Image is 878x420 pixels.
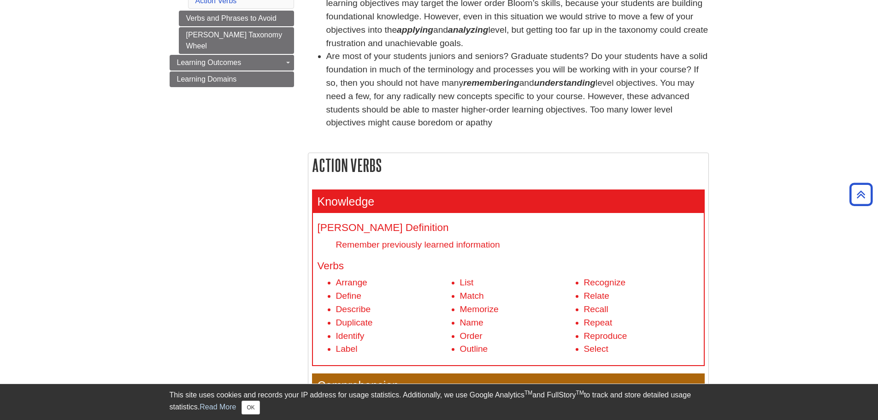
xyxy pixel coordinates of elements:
h4: Verbs [318,260,699,272]
sup: TM [576,390,584,396]
strong: analyzing [448,25,488,35]
span: Learning Domains [177,75,237,83]
a: Read More [200,403,236,411]
li: Arrange [336,276,451,290]
sup: TM [524,390,532,396]
li: Order [460,330,575,343]
li: Reproduce [584,330,699,343]
li: Repeat [584,316,699,330]
li: Describe [336,303,451,316]
button: Close [242,401,259,414]
li: Relate [584,290,699,303]
li: Name [460,316,575,330]
li: Are most of your students juniors and seniors? Graduate students? Do your students have a solid f... [326,50,709,130]
a: Back to Top [846,188,876,201]
li: Match [460,290,575,303]
strong: applying [397,25,433,35]
li: Memorize [460,303,575,316]
a: Verbs and Phrases to Avoid [179,11,294,26]
h4: [PERSON_NAME] Definition [318,222,699,234]
a: [PERSON_NAME] Taxonomy Wheel [179,27,294,54]
div: This site uses cookies and records your IP address for usage statistics. Additionally, we use Goo... [170,390,709,414]
li: Select [584,343,699,356]
h3: Knowledge [313,190,704,213]
li: Recall [584,303,699,316]
a: Learning Outcomes [170,55,294,71]
li: Identify [336,330,451,343]
li: Define [336,290,451,303]
em: remembering [463,78,519,88]
li: Outline [460,343,575,356]
h3: Comprehension [313,374,704,397]
em: understanding [534,78,595,88]
li: Label [336,343,451,356]
li: List [460,276,575,290]
dd: Remember previously learned information [336,238,699,251]
li: Duplicate [336,316,451,330]
h2: Action Verbs [308,153,708,177]
li: Recognize [584,276,699,290]
span: Learning Outcomes [177,59,242,66]
a: Learning Domains [170,71,294,87]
